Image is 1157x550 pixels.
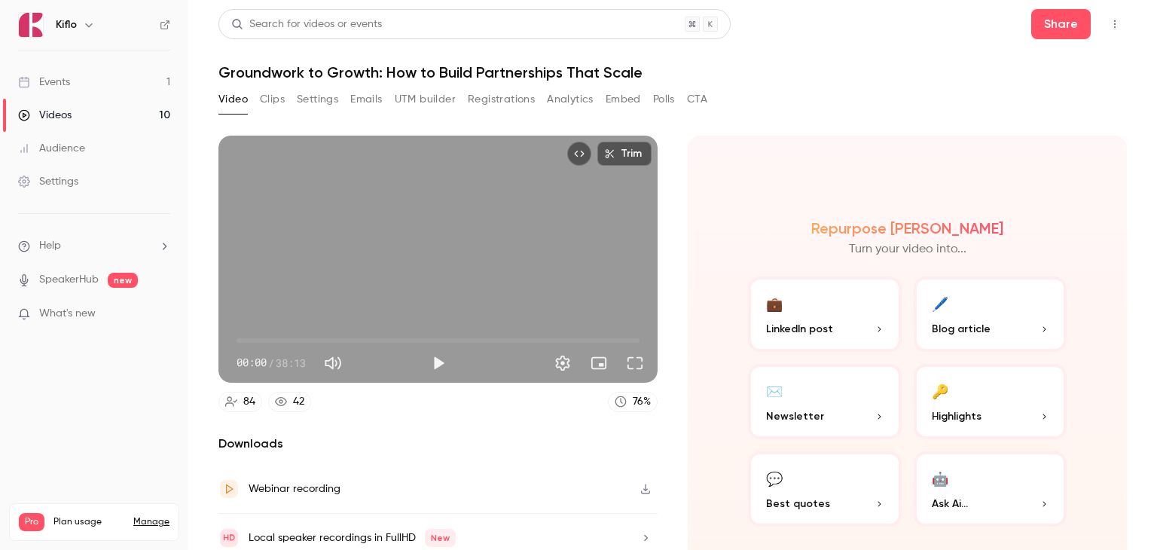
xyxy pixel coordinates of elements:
[293,394,304,410] div: 42
[932,379,948,402] div: 🔑
[766,496,830,512] span: Best quotes
[297,87,338,112] button: Settings
[231,17,382,32] div: Search for videos or events
[152,307,170,321] iframe: Noticeable Trigger
[1031,9,1091,39] button: Share
[237,355,267,371] span: 00:00
[18,75,70,90] div: Events
[318,348,348,378] button: Mute
[39,238,61,254] span: Help
[19,13,43,37] img: Kiflo
[914,364,1067,439] button: 🔑Highlights
[395,87,456,112] button: UTM builder
[932,292,948,315] div: 🖊️
[218,435,658,453] h2: Downloads
[268,355,274,371] span: /
[218,63,1127,81] h1: Groundwork to Growth: How to Build Partnerships That Scale
[748,277,902,352] button: 💼LinkedIn post
[1103,12,1127,36] button: Top Bar Actions
[18,174,78,189] div: Settings
[249,480,340,498] div: Webinar recording
[425,529,456,547] span: New
[932,321,991,337] span: Blog article
[423,348,453,378] button: Play
[567,142,591,166] button: Embed video
[468,87,535,112] button: Registrations
[584,348,614,378] button: Turn on miniplayer
[18,238,170,254] li: help-dropdown-opener
[932,466,948,490] div: 🤖
[620,348,650,378] button: Full screen
[748,451,902,527] button: 💬Best quotes
[687,87,707,112] button: CTA
[249,529,456,547] div: Local speaker recordings in FullHD
[748,364,902,439] button: ✉️Newsletter
[53,516,124,528] span: Plan usage
[606,87,641,112] button: Embed
[653,87,675,112] button: Polls
[766,466,783,490] div: 💬
[243,394,255,410] div: 84
[56,17,77,32] h6: Kiflo
[811,219,1003,237] h2: Repurpose [PERSON_NAME]
[766,321,833,337] span: LinkedIn post
[350,87,382,112] button: Emails
[608,392,658,412] a: 76%
[18,141,85,156] div: Audience
[766,408,824,424] span: Newsletter
[218,392,262,412] a: 84
[108,273,138,288] span: new
[133,516,169,528] a: Manage
[276,355,306,371] span: 38:13
[218,87,248,112] button: Video
[260,87,285,112] button: Clips
[548,348,578,378] button: Settings
[597,142,652,166] button: Trim
[39,272,99,288] a: SpeakerHub
[766,379,783,402] div: ✉️
[766,292,783,315] div: 💼
[932,496,968,512] span: Ask Ai...
[633,394,651,410] div: 76 %
[268,392,311,412] a: 42
[849,240,966,258] p: Turn your video into...
[914,277,1067,352] button: 🖊️Blog article
[19,513,44,531] span: Pro
[237,355,306,371] div: 00:00
[547,87,594,112] button: Analytics
[932,408,981,424] span: Highlights
[914,451,1067,527] button: 🤖Ask Ai...
[18,108,72,123] div: Videos
[39,306,96,322] span: What's new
